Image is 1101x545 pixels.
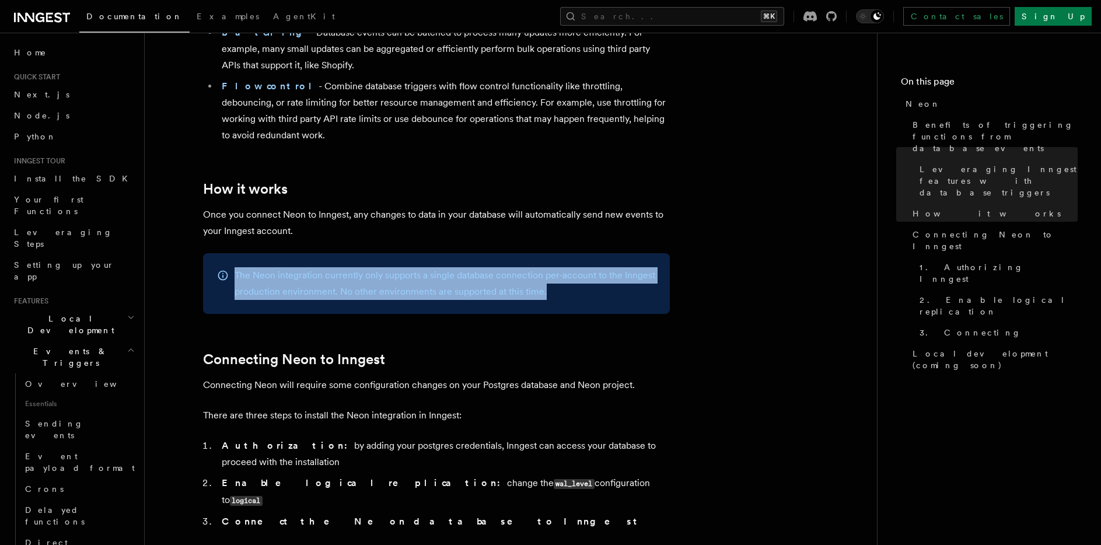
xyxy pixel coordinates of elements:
[913,208,1061,219] span: How it works
[218,438,670,470] li: by adding your postgres credentials, Inngest can access your database to proceed with the install...
[9,341,137,373] button: Events & Triggers
[920,294,1078,317] span: 2. Enable logical replication
[14,260,114,281] span: Setting up your app
[14,174,135,183] span: Install the SDK
[222,516,642,527] strong: Connect the Neon database to Inngest
[9,222,137,254] a: Leveraging Steps
[9,84,137,105] a: Next.js
[230,496,263,506] code: logical
[25,452,135,473] span: Event payload format
[9,254,137,287] a: Setting up your app
[915,257,1078,289] a: 1. Authorizing Inngest
[9,126,137,147] a: Python
[908,203,1078,224] a: How it works
[203,377,670,393] p: Connecting Neon will require some configuration changes on your Postgres database and Neon project.
[9,105,137,126] a: Node.js
[560,7,784,26] button: Search...⌘K
[203,351,385,368] a: Connecting Neon to Inngest
[9,345,127,369] span: Events & Triggers
[915,322,1078,343] a: 3. Connecting
[218,78,670,144] li: - Combine database triggers with flow control functionality like throttling, debouncing, or rate ...
[79,4,190,33] a: Documentation
[14,47,47,58] span: Home
[920,327,1021,338] span: 3. Connecting
[14,228,113,249] span: Leveraging Steps
[9,42,137,63] a: Home
[235,267,656,300] p: The Neon integration currently only supports a single database connection per-account to the Inng...
[20,446,137,478] a: Event payload format
[20,413,137,446] a: Sending events
[14,111,69,120] span: Node.js
[9,308,137,341] button: Local Development
[901,93,1078,114] a: Neon
[20,499,137,532] a: Delayed functions
[9,313,127,336] span: Local Development
[9,189,137,222] a: Your first Functions
[908,343,1078,376] a: Local development (coming soon)
[908,114,1078,159] a: Benefits of triggering functions from database events
[203,181,288,197] a: How it works
[20,478,137,499] a: Crons
[197,12,259,21] span: Examples
[913,229,1078,252] span: Connecting Neon to Inngest
[9,168,137,189] a: Install the SDK
[920,261,1078,285] span: 1. Authorizing Inngest
[913,348,1078,371] span: Local development (coming soon)
[761,11,777,22] kbd: ⌘K
[25,484,64,494] span: Crons
[222,81,319,92] a: Flow control
[9,156,65,166] span: Inngest tour
[273,12,335,21] span: AgentKit
[856,9,884,23] button: Toggle dark mode
[9,72,60,82] span: Quick start
[222,477,507,488] strong: Enable logical replication:
[218,475,670,509] li: change the configuration to
[901,75,1078,93] h4: On this page
[218,25,670,74] li: - Database events can be batched to process many updates more efficiently. For example, many smal...
[9,296,48,306] span: Features
[20,373,137,394] a: Overview
[203,207,670,239] p: Once you connect Neon to Inngest, any changes to data in your database will automatically send ne...
[14,132,57,141] span: Python
[554,479,595,489] code: wal_level
[222,440,354,451] strong: Authorization:
[20,394,137,413] span: Essentials
[14,195,83,216] span: Your first Functions
[908,224,1078,257] a: Connecting Neon to Inngest
[903,7,1010,26] a: Contact sales
[25,379,145,389] span: Overview
[25,505,85,526] span: Delayed functions
[86,12,183,21] span: Documentation
[1015,7,1092,26] a: Sign Up
[920,163,1078,198] span: Leveraging Inngest features with database triggers
[906,98,941,110] span: Neon
[913,119,1078,154] span: Benefits of triggering functions from database events
[266,4,342,32] a: AgentKit
[25,419,83,440] span: Sending events
[14,90,69,99] span: Next.js
[915,289,1078,322] a: 2. Enable logical replication
[915,159,1078,203] a: Leveraging Inngest features with database triggers
[190,4,266,32] a: Examples
[203,407,670,424] p: There are three steps to install the Neon integration in Inngest:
